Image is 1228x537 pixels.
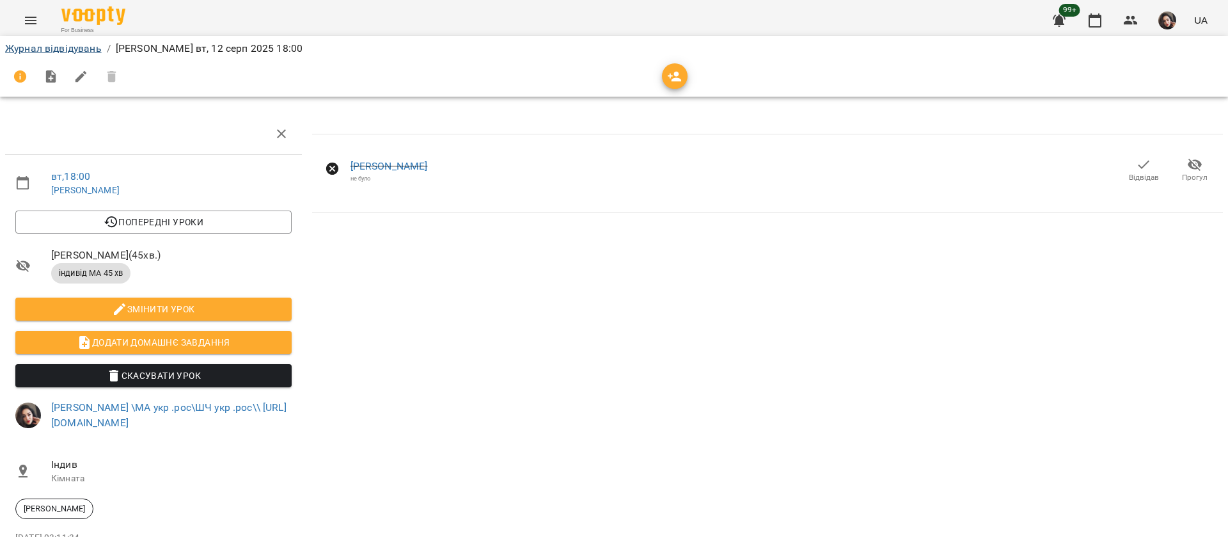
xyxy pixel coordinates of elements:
[51,457,292,472] span: Індив
[51,248,292,263] span: [PERSON_NAME] ( 45 хв. )
[15,403,41,428] img: 415cf204168fa55e927162f296ff3726.jpg
[116,41,303,56] p: [PERSON_NAME] вт, 12 серп 2025 18:00
[1189,8,1213,32] button: UA
[107,41,111,56] li: /
[15,298,292,321] button: Змінити урок
[51,401,287,429] a: [PERSON_NAME] \МА укр .рос\ШЧ укр .рос\\ [URL][DOMAIN_NAME]
[15,364,292,387] button: Скасувати Урок
[15,211,292,234] button: Попередні уроки
[51,472,292,485] p: Кімната
[350,174,428,182] div: не було
[5,41,1223,56] nav: breadcrumb
[51,185,120,195] a: [PERSON_NAME]
[26,368,281,383] span: Скасувати Урок
[61,26,125,35] span: For Business
[15,331,292,354] button: Додати домашнє завдання
[26,301,281,317] span: Змінити урок
[51,268,130,279] span: індивід МА 45 хв
[51,170,90,182] a: вт , 18:00
[61,6,125,25] img: Voopty Logo
[1158,12,1176,29] img: 415cf204168fa55e927162f296ff3726.jpg
[1118,152,1169,188] button: Відвідав
[1129,172,1159,183] span: Відвідав
[1059,4,1080,17] span: 99+
[5,42,102,54] a: Журнал відвідувань
[15,5,46,36] button: Menu
[1194,13,1208,27] span: UA
[1182,172,1208,183] span: Прогул
[16,503,93,515] span: [PERSON_NAME]
[350,160,428,172] a: [PERSON_NAME]
[15,499,93,519] div: [PERSON_NAME]
[26,214,281,230] span: Попередні уроки
[26,335,281,350] span: Додати домашнє завдання
[1169,152,1220,188] button: Прогул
